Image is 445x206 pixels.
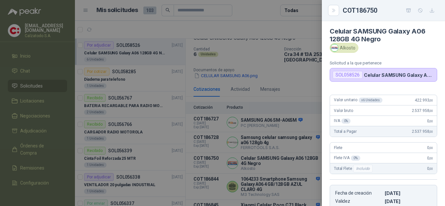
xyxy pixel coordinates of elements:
[330,7,337,14] button: Close
[427,145,433,150] span: 0
[341,118,351,124] div: 0 %
[429,146,433,150] span: ,00
[429,157,433,160] span: ,00
[364,72,434,78] p: Celular SAMSUNG Galaxy A06 128GB 4G Negro
[334,145,342,150] span: Flete
[427,156,433,160] span: 0
[412,108,433,113] span: 2.537.958
[334,98,382,103] span: Valor unitario
[385,190,432,196] p: [DATE]
[429,167,433,171] span: ,00
[335,199,382,204] p: Validez
[334,156,360,161] span: Flete IVA
[334,108,353,113] span: Valor bruto
[335,190,382,196] p: Fecha de creación
[429,119,433,123] span: ,00
[429,99,433,102] span: ,00
[330,43,358,53] div: Alkosto
[359,98,382,103] div: x 6 Unidades
[429,109,433,113] span: ,00
[343,5,437,16] div: COT186750
[334,165,374,172] span: Total Flete
[415,98,433,103] span: 422.993
[427,166,433,171] span: 0
[333,71,363,79] div: SOL058526
[331,44,338,51] img: Company Logo
[429,130,433,133] span: ,00
[334,129,357,134] span: Total a Pagar
[334,118,351,124] span: IVA
[412,129,433,134] span: 2.537.958
[351,156,360,161] div: 0 %
[353,165,373,172] div: Incluido
[385,199,432,204] p: [DATE]
[427,119,433,123] span: 0
[330,27,437,43] h4: Celular SAMSUNG Galaxy A06 128GB 4G Negro
[330,61,437,65] p: Solicitud a la que pertenece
